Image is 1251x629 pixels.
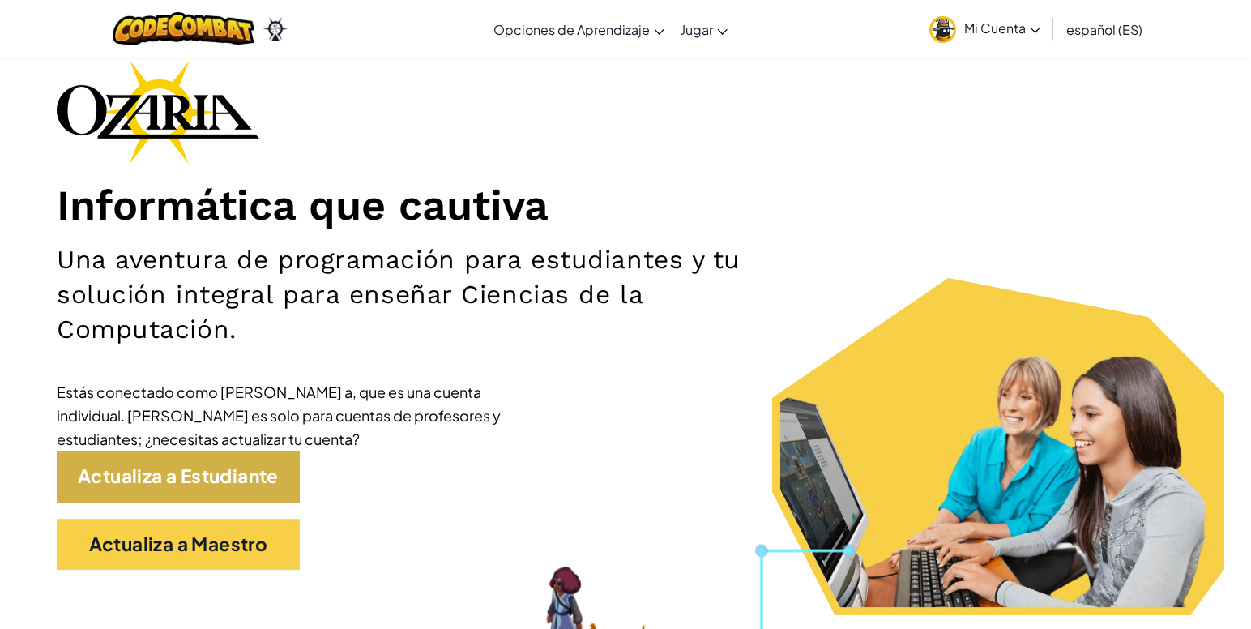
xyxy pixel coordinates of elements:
img: avatar [929,16,956,43]
h2: Una aventura de programación para estudiantes y tu solución integral para enseñar Ciencias de la ... [57,243,819,348]
img: CodeCombat logo [113,12,254,45]
img: Ozaria [263,17,288,41]
a: Opciones de Aprendizaje [485,7,672,51]
a: Jugar [672,7,736,51]
img: Ozaria branding logo [57,60,259,164]
div: Estás conectado como [PERSON_NAME] a, que es una cuenta individual. [PERSON_NAME] es solo para cu... [57,380,543,451]
span: Mi Cuenta [964,19,1040,36]
a: Actualiza a Maestro [57,519,300,571]
a: Mi Cuenta [921,3,1048,54]
a: español (ES) [1058,7,1151,51]
a: Actualiza a Estudiante [57,451,300,503]
h1: Informática que cautiva [57,180,1194,231]
span: Opciones de Aprendizaje [493,21,650,38]
span: español (ES) [1066,21,1142,38]
span: Jugar [681,21,713,38]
